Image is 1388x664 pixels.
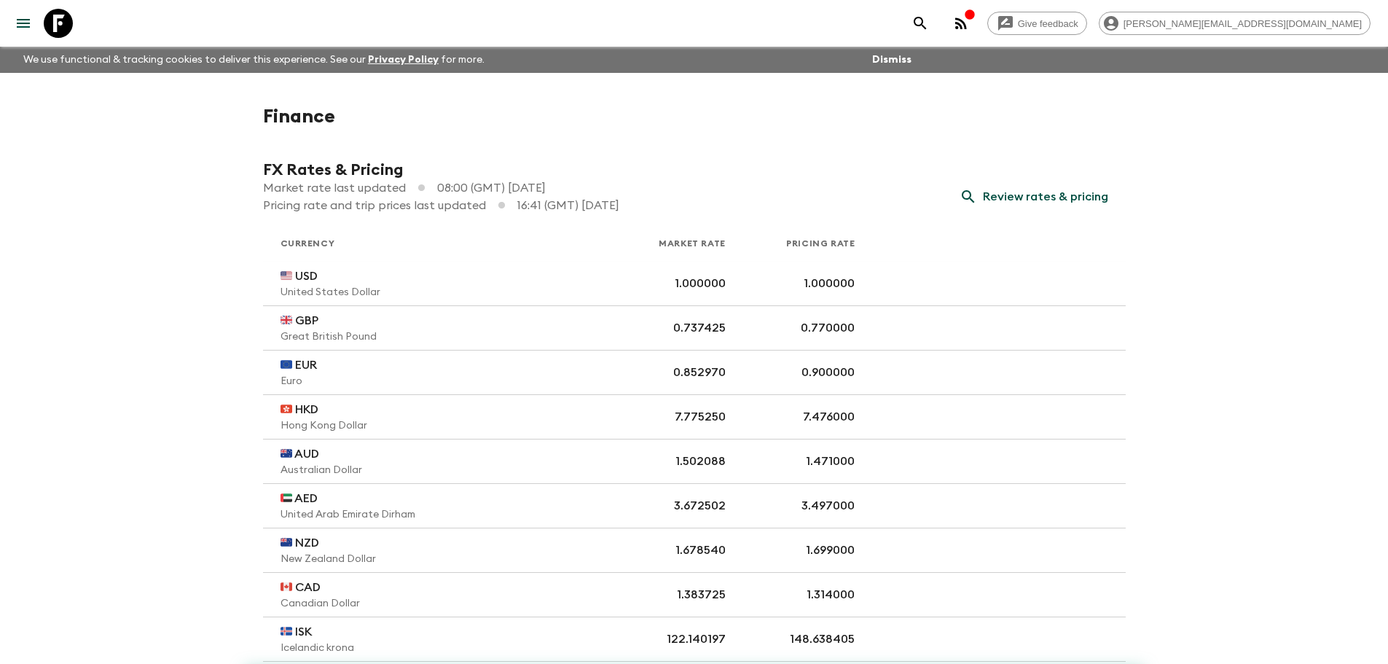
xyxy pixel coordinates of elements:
p: We use functional & tracking cookies to deliver this experience. See our for more. [17,47,490,73]
h2: FX Rates & Pricing [263,160,1126,179]
p: 1.314000 [755,586,855,604]
p: 3.497000 [755,497,855,515]
p: Pricing Rate [755,238,855,249]
h1: Finance [263,102,1126,131]
span: [PERSON_NAME][EMAIL_ADDRESS][DOMAIN_NAME] [1116,18,1370,29]
span: Give feedback [1010,18,1086,29]
button: Review rates & pricing [942,182,1126,211]
p: 0.770000 [755,319,855,337]
p: Australian Dollar [281,463,597,477]
p: 1.000000 [755,275,855,292]
p: 1.471000 [755,453,855,470]
p: Canadian Dollar [281,596,597,611]
p: Icelandic krona [281,641,597,655]
p: Euro [281,374,597,388]
p: 🇨🇦 CAD [281,579,597,596]
button: menu [9,9,38,38]
p: 🇺🇸 USD [281,267,597,285]
p: 0.737425 [625,319,726,337]
p: 1.699000 [755,542,855,559]
p: 🇭🇰 HKD [281,401,597,418]
p: 148.638405 [755,630,855,648]
div: [PERSON_NAME][EMAIL_ADDRESS][DOMAIN_NAME] [1099,12,1371,35]
p: 🇳🇿 NZD [281,534,597,552]
p: 7.476000 [755,408,855,426]
p: 1.502088 [625,453,726,470]
p: New Zealand Dollar [281,552,597,566]
p: 🇦🇺 AUD [281,445,597,463]
p: Hong Kong Dollar [281,418,597,433]
p: Great British Pound [281,329,597,344]
a: Give feedback [987,12,1087,35]
p: Market rate last updated 08:00 (GMT) [DATE] [263,179,619,197]
p: 🇪🇺 EUR [281,356,597,374]
button: search adventures [906,9,935,38]
p: 1.000000 [625,275,726,292]
p: 1.383725 [625,586,726,604]
p: 🇮🇸 ISK [281,623,597,641]
p: 0.900000 [755,364,855,381]
p: Pricing rate and trip prices last updated 16:41 (GMT) [DATE] [263,197,619,214]
p: United Arab Emirate Dirham [281,507,597,522]
p: Currency [281,238,597,249]
p: 0.852970 [625,364,726,381]
p: 1.678540 [625,542,726,559]
p: 122.140197 [625,630,726,648]
button: Dismiss [869,50,915,70]
p: 3.672502 [625,497,726,515]
p: 🇦🇪 AED [281,490,597,507]
p: 7.775250 [625,408,726,426]
a: Privacy Policy [368,55,439,65]
p: Market Rate [625,238,726,249]
p: 🇬🇧 GBP [281,312,597,329]
p: Review rates & pricing [983,188,1108,206]
p: United States Dollar [281,285,597,300]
